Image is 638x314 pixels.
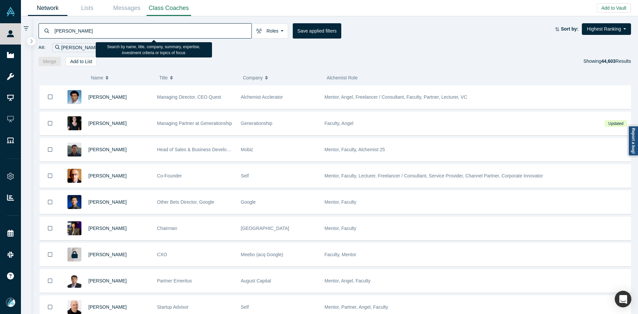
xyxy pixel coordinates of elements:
[325,199,357,205] span: Mentor, Faculty
[241,173,249,178] span: Self
[241,147,253,152] span: Mobiz
[605,120,627,127] span: Updated
[241,94,283,100] span: Alchemist Acclerator
[159,71,236,85] button: Title
[325,278,371,283] span: Mentor, Angel, Faculty
[293,23,341,39] button: Save applied filters
[88,94,127,100] a: [PERSON_NAME]
[67,274,81,288] img: Vivek Mehra's Profile Image
[40,164,60,187] button: Bookmark
[325,147,385,152] span: Mentor, Faculty, Alchemist 25
[243,71,263,85] span: Company
[40,217,60,240] button: Bookmark
[157,121,232,126] span: Managing Partner at Generationship
[65,57,97,66] button: Add to List
[241,252,283,257] span: Meebo (acq Google)
[88,199,127,205] a: [PERSON_NAME]
[40,85,60,109] button: Bookmark
[107,0,147,16] a: Messages
[67,143,81,157] img: Michael Chang's Profile Image
[67,221,81,235] img: Timothy Chou's Profile Image
[88,121,127,126] a: [PERSON_NAME]
[241,199,256,205] span: Google
[67,195,81,209] img: Steven Kan's Profile Image
[157,94,221,100] span: Managing Director, CEO Quest
[67,0,107,16] a: Lists
[39,44,46,51] span: All:
[561,26,579,32] strong: Sort by:
[241,278,271,283] span: August Capital
[325,121,354,126] span: Faculty, Angel
[28,0,67,16] a: Network
[325,94,467,100] span: Mentor, Angel, Freelancer / Consultant, Faculty, Partner, Lecturer, VC
[157,278,192,283] span: Partner Emeritus
[39,57,61,66] button: Merge
[157,173,182,178] span: Co-Founder
[40,112,60,135] button: Bookmark
[327,75,358,80] span: Alchemist Role
[99,44,104,52] button: Remove Filter
[67,300,81,314] img: Adam Frankl's Profile Image
[52,43,107,52] div: [PERSON_NAME]
[67,90,81,104] img: Gnani Palanikumar's Profile Image
[241,121,272,126] span: Generationship
[67,116,81,130] img: Rachel Chalmers's Profile Image
[157,147,258,152] span: Head of Sales & Business Development (interim)
[601,58,631,64] span: Results
[91,71,103,85] span: Name
[88,147,127,152] a: [PERSON_NAME]
[628,126,638,156] a: Report a bug!
[582,23,631,35] button: Highest Ranking
[67,169,81,183] img: Robert Winder's Profile Image
[6,298,15,307] img: Mia Scott's Account
[243,71,320,85] button: Company
[88,252,127,257] a: [PERSON_NAME]
[157,199,214,205] span: Other Bets Director, Google
[241,304,249,310] span: Self
[157,304,189,310] span: Startup Advisor
[157,252,167,257] span: CXO
[597,3,631,13] button: Add to Vault
[40,269,60,292] button: Bookmark
[584,57,631,66] div: Showing
[241,226,289,231] span: [GEOGRAPHIC_DATA]
[88,278,127,283] a: [PERSON_NAME]
[88,304,127,310] a: [PERSON_NAME]
[88,226,127,231] a: [PERSON_NAME]
[147,0,191,16] a: Class Coaches
[325,252,356,257] span: Faculty, Mentor
[325,226,357,231] span: Mentor, Faculty
[325,173,543,178] span: Mentor, Faculty, Lecturer, Freelancer / Consultant, Service Provider, Channel Partner, Corporate ...
[91,71,152,85] button: Name
[40,138,60,161] button: Bookmark
[54,23,252,39] input: Search by name, title, company, summary, expertise, investment criteria or topics of focus
[40,243,60,266] button: Bookmark
[159,71,168,85] span: Title
[40,191,60,214] button: Bookmark
[325,304,388,310] span: Mentor, Partner, Angel, Faculty
[157,226,177,231] span: Chairman
[6,7,15,16] img: Alchemist Vault Logo
[252,23,288,39] button: Roles
[88,173,127,178] a: [PERSON_NAME]
[601,58,615,64] strong: 44,603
